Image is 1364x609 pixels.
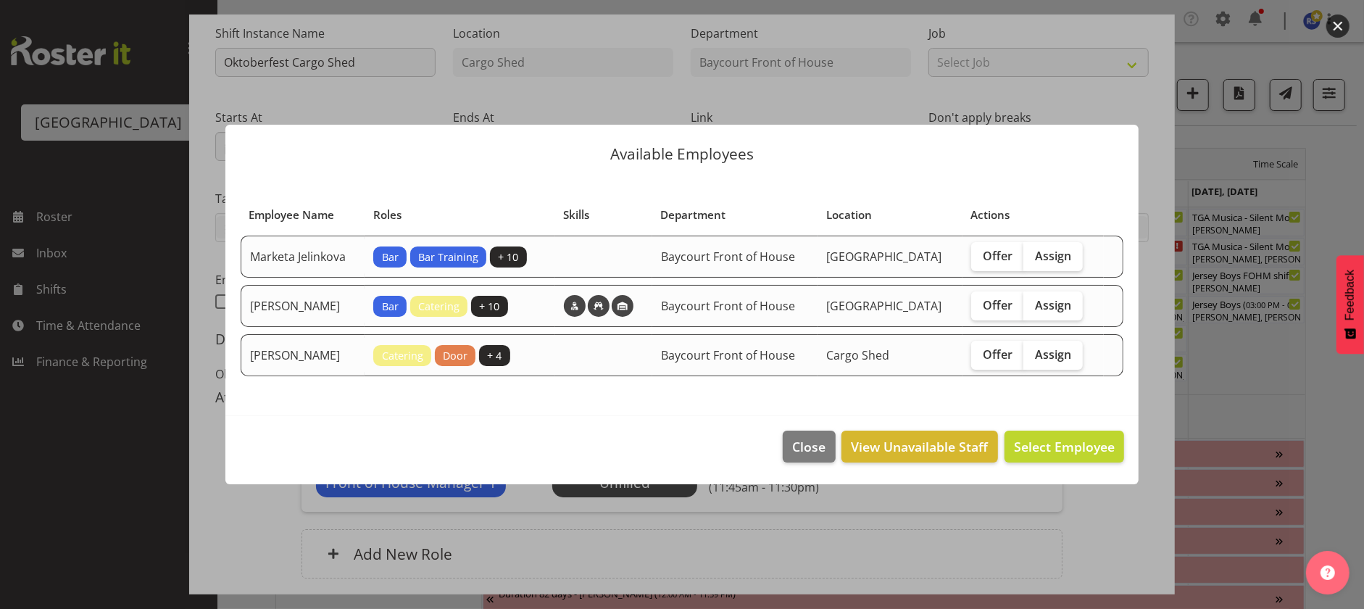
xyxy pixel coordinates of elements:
span: Offer [983,298,1012,312]
span: Assign [1035,249,1071,263]
td: Marketa Jelinkova [241,236,365,278]
button: Select Employee [1005,431,1124,463]
div: Department [660,207,809,223]
span: Close [792,437,826,456]
span: Baycourt Front of House [661,298,795,314]
button: Close [783,431,835,463]
span: + 10 [498,249,518,265]
button: View Unavailable Staff [841,431,997,463]
span: [GEOGRAPHIC_DATA] [826,249,941,265]
span: Bar [382,249,399,265]
div: Roles [373,207,546,223]
div: Skills [563,207,644,223]
span: Catering [418,299,459,315]
span: Assign [1035,347,1071,362]
td: [PERSON_NAME] [241,334,365,376]
div: Employee Name [249,207,357,223]
span: + 10 [479,299,499,315]
span: Feedback [1344,270,1357,320]
span: Offer [983,249,1012,263]
span: [GEOGRAPHIC_DATA] [826,298,941,314]
span: Bar Training [418,249,478,265]
span: Assign [1035,298,1071,312]
button: Feedback - Show survey [1336,255,1364,354]
img: help-xxl-2.png [1321,565,1335,580]
div: Actions [971,207,1096,223]
span: Door [443,348,467,364]
span: View Unavailable Staff [852,437,989,456]
span: + 4 [487,348,502,364]
span: Select Employee [1014,438,1115,455]
span: Offer [983,347,1012,362]
td: [PERSON_NAME] [241,285,365,327]
span: Catering [382,348,423,364]
span: Bar [382,299,399,315]
span: Baycourt Front of House [661,347,795,363]
span: Cargo Shed [826,347,889,363]
span: Baycourt Front of House [661,249,795,265]
div: Location [826,207,955,223]
p: Available Employees [240,146,1124,162]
